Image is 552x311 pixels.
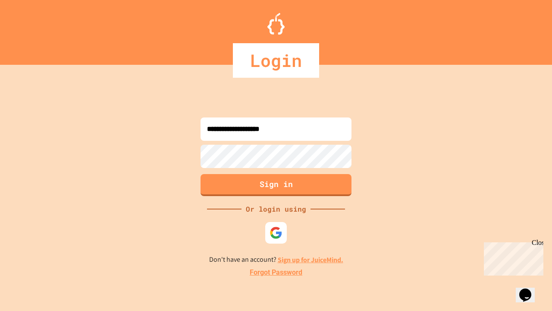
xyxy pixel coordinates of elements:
div: Chat with us now!Close [3,3,60,55]
a: Sign up for JuiceMind. [278,255,343,264]
p: Don't have an account? [209,254,343,265]
button: Sign in [201,174,351,196]
img: Logo.svg [267,13,285,35]
iframe: chat widget [516,276,543,302]
iframe: chat widget [480,239,543,276]
img: google-icon.svg [270,226,282,239]
div: Or login using [241,204,310,214]
div: Login [233,43,319,78]
a: Forgot Password [250,267,302,278]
